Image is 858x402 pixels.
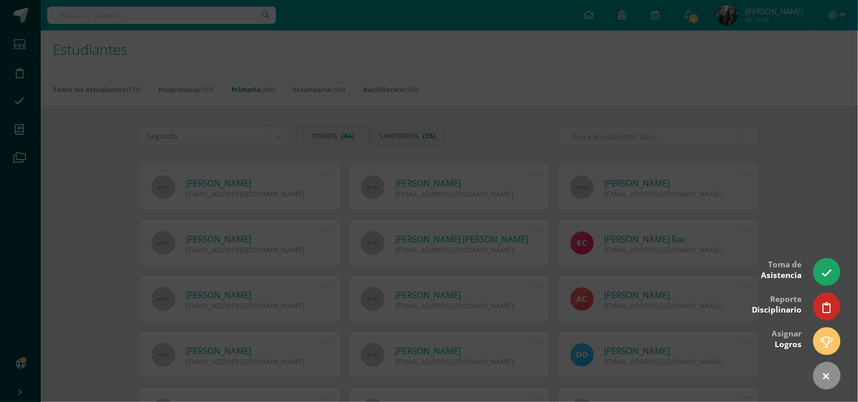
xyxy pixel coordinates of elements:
span: Disciplinario [752,304,802,315]
span: Logros [775,339,802,350]
span: Asistencia [761,270,802,281]
div: Asignar [772,322,802,355]
div: Reporte [752,287,802,320]
div: Toma de [761,253,802,286]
